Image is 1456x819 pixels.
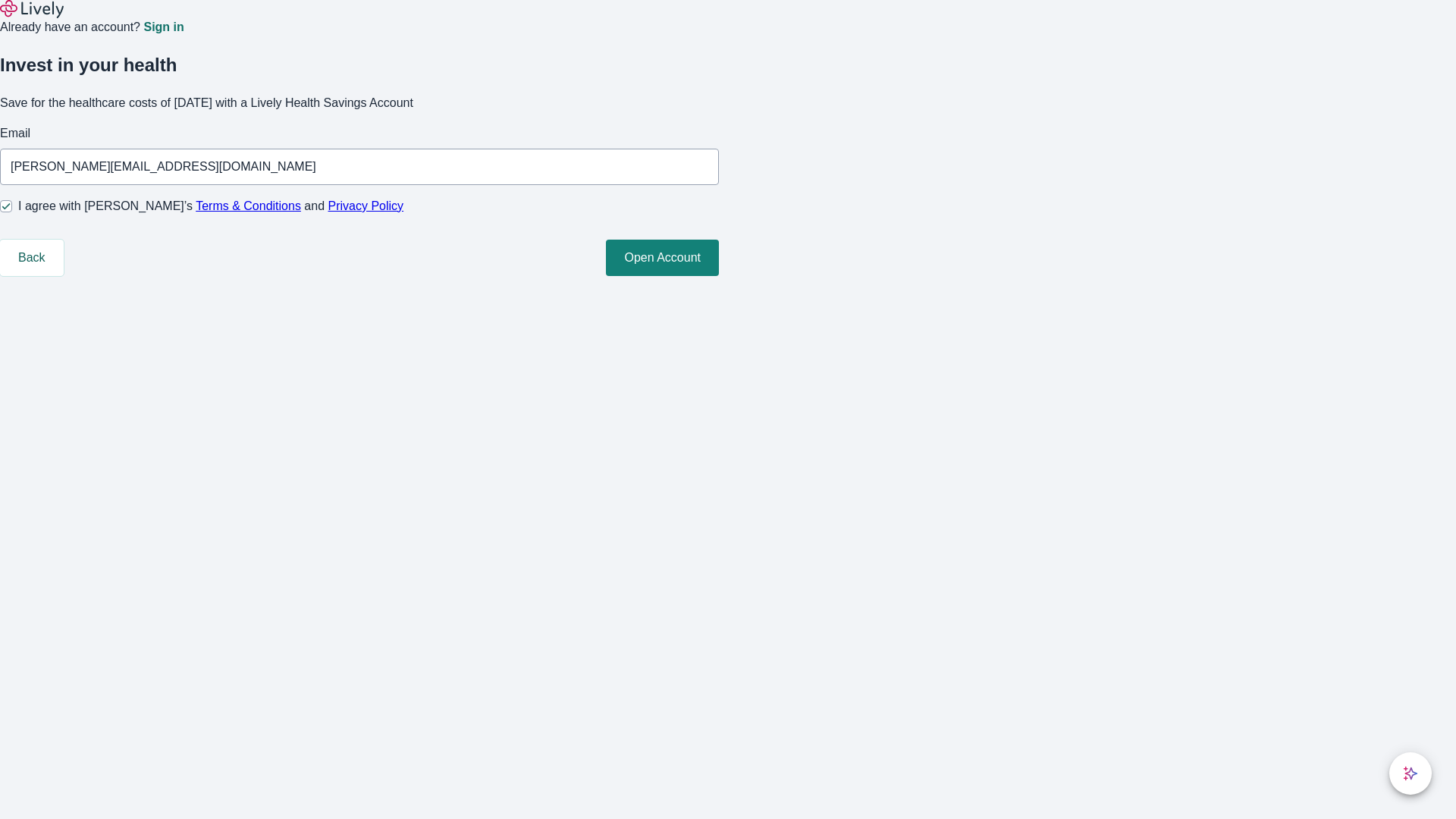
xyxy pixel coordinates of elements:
a: Privacy Policy [328,199,404,212]
span: I agree with [PERSON_NAME]’s and [18,197,403,215]
button: Open Account [606,240,719,276]
a: Sign in [143,21,184,33]
a: Terms & Conditions [196,199,301,212]
button: chat [1389,752,1432,795]
svg: Lively AI Assistant [1403,766,1418,781]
